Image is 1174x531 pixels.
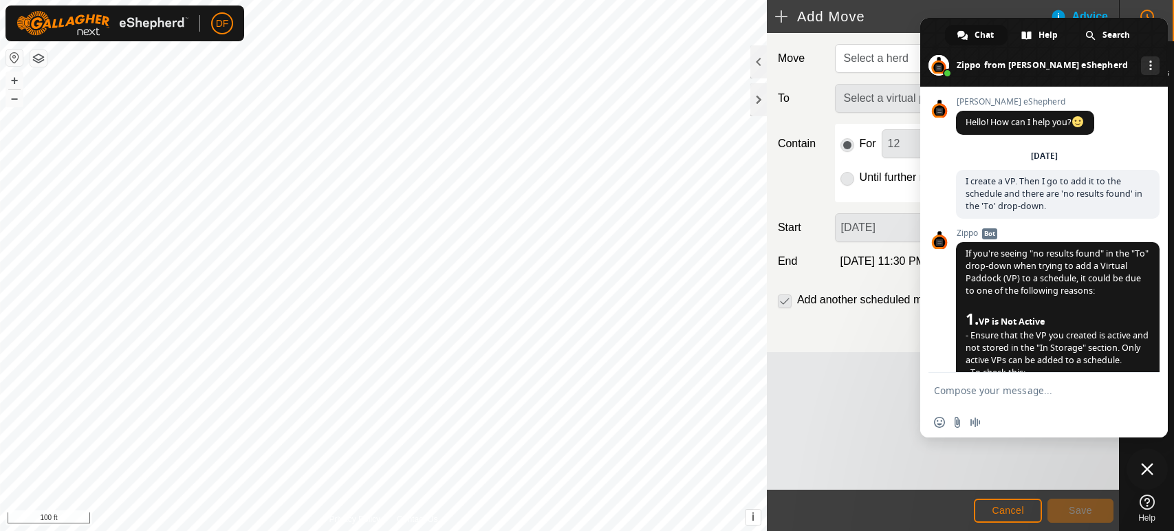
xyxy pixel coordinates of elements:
[1120,489,1174,528] a: Help
[30,50,47,67] button: Map Layers
[934,417,945,428] span: Insert an emoji
[772,84,829,113] label: To
[329,513,380,525] a: Privacy Policy
[746,510,761,525] button: i
[966,116,1085,128] span: Hello! How can I help you?
[752,511,754,523] span: i
[1127,448,1168,490] div: Close chat
[975,25,994,45] span: Chat
[1050,8,1119,25] div: Advice
[844,52,909,64] span: Select a herd
[945,25,1008,45] div: Chat
[1039,25,1058,45] span: Help
[797,294,940,305] label: Add another scheduled move
[838,45,1077,72] span: Select a herd
[1073,25,1144,45] div: Search
[772,219,829,236] label: Start
[982,228,997,239] span: Bot
[17,11,188,36] img: Gallagher Logo
[966,311,1045,328] span: 1.
[992,505,1024,516] span: Cancel
[216,17,229,31] span: DF
[1141,56,1160,75] div: More channels
[6,90,23,107] button: –
[772,253,829,270] label: End
[952,417,963,428] span: Send a file
[979,316,1045,327] span: VP is Not Active
[840,255,925,267] span: [DATE] 11:30 PM
[1102,25,1130,45] span: Search
[934,384,1124,397] textarea: Compose your message...
[956,97,1094,107] span: [PERSON_NAME] eShepherd
[772,44,829,73] label: Move
[860,138,876,149] label: For
[1031,152,1058,160] div: [DATE]
[956,228,1160,238] span: Zippo
[974,499,1042,523] button: Cancel
[775,8,1050,25] h2: Add Move
[6,50,23,66] button: Reset Map
[1069,505,1092,516] span: Save
[397,513,437,525] a: Contact Us
[6,72,23,89] button: +
[966,175,1142,212] span: I create a VP. Then I go to add it to the schedule and there are 'no results found' in the 'To' d...
[1009,25,1072,45] div: Help
[1138,514,1155,522] span: Help
[1047,499,1113,523] button: Save
[860,172,949,183] label: Until further notice
[970,417,981,428] span: Audio message
[772,136,829,152] label: Contain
